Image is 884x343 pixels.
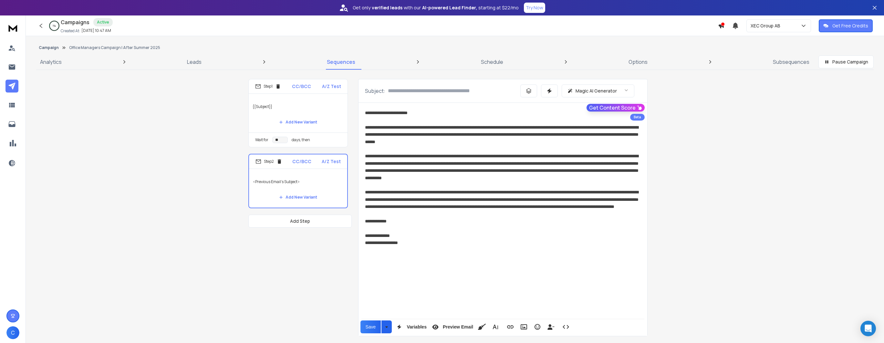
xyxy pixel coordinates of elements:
button: Emoticons [531,320,544,333]
button: C [6,326,19,339]
button: Add New Variant [274,191,322,204]
p: Subsequences [773,58,809,66]
p: XEC Group AB [751,23,783,29]
p: CC/BCC [292,83,311,90]
button: Add Step [248,215,352,228]
a: Leads [183,54,205,70]
p: Office Managers Campaign | After Summer 2025 [69,45,160,50]
p: Get Free Credits [832,23,868,29]
p: Try Now [526,5,543,11]
p: Options [629,58,648,66]
button: Preview Email [429,320,474,333]
p: Leads [187,58,202,66]
button: Code View [560,320,572,333]
button: Insert Image (Ctrl+P) [518,320,530,333]
p: Subject: [365,87,385,95]
p: Schedule [481,58,503,66]
button: Insert Unsubscribe Link [545,320,557,333]
a: Schedule [477,54,507,70]
div: Active [93,18,113,26]
button: Variables [393,320,428,333]
a: Sequences [323,54,359,70]
button: Try Now [524,3,545,13]
p: days, then [292,137,310,142]
span: Variables [405,324,428,330]
a: Subsequences [769,54,813,70]
p: CC/BCC [292,158,311,165]
button: Clean HTML [476,320,488,333]
button: Campaign [39,45,59,50]
strong: AI-powered Lead Finder, [422,5,477,11]
p: Sequences [327,58,355,66]
a: Options [625,54,651,70]
p: Wait for [255,137,268,142]
p: <Previous Email's Subject> [253,173,343,191]
strong: verified leads [372,5,402,11]
li: Step1CC/BCCA/Z Test{{Subject}}Add New VariantWait fordays, then [248,79,348,147]
p: Created At: [61,28,80,34]
p: A/Z Test [322,158,341,165]
a: Analytics [36,54,66,70]
button: Save [360,320,381,333]
div: Beta [630,114,645,121]
span: Preview Email [442,324,474,330]
div: Open Intercom Messenger [860,321,876,336]
p: Analytics [40,58,62,66]
p: {{Subject}} [253,98,344,116]
button: Add New Variant [274,116,322,129]
button: More Text [489,320,502,333]
h1: Campaigns [61,18,89,26]
p: 1 % [53,24,56,28]
button: Pause Campaign [818,55,874,68]
p: [DATE] 10:47 AM [81,28,111,33]
button: Insert Link (Ctrl+K) [504,320,516,333]
button: Magic AI Generator [562,84,634,97]
p: Get only with our starting at $22/mo [353,5,519,11]
img: logo [6,22,19,34]
div: Step 2 [255,159,282,164]
li: Step2CC/BCCA/Z Test<Previous Email's Subject>Add New Variant [248,154,348,208]
p: Magic AI Generator [576,88,617,94]
button: Get Content Score [587,104,645,112]
button: Get Free Credits [819,19,873,32]
p: A/Z Test [322,83,341,90]
div: Step 1 [255,83,281,89]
